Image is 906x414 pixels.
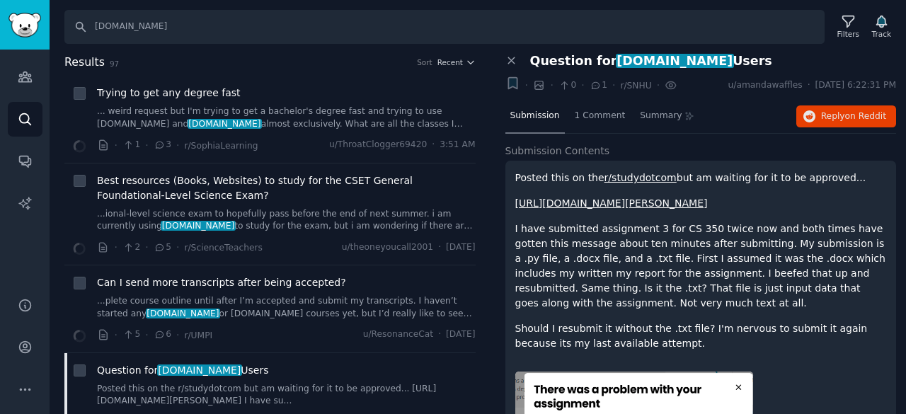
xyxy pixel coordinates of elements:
[115,138,117,153] span: ·
[505,144,610,159] span: Submission Contents
[612,78,615,93] span: ·
[122,328,140,341] span: 5
[97,295,476,320] a: ...plete course outline until after I’m accepted and submit my transcripts. I haven’t started any...
[872,29,891,39] div: Track
[604,172,677,183] a: r/studydotcom
[157,364,242,376] span: [DOMAIN_NAME]
[616,54,734,68] span: [DOMAIN_NAME]
[115,240,117,255] span: ·
[437,57,463,67] span: Recent
[176,240,179,255] span: ·
[845,111,886,121] span: on Reddit
[821,110,886,123] span: Reply
[657,78,660,93] span: ·
[620,81,651,91] span: r/SNHU
[161,221,236,231] span: [DOMAIN_NAME]
[64,54,105,71] span: Results
[342,241,434,254] span: u/theoneyoucall2001
[176,138,179,153] span: ·
[145,240,148,255] span: ·
[728,79,803,92] span: u/amandawaffles
[808,79,810,92] span: ·
[530,54,772,69] span: Question for Users
[417,57,432,67] div: Sort
[154,328,171,341] span: 6
[446,328,475,341] span: [DATE]
[550,78,553,93] span: ·
[154,139,171,151] span: 3
[122,241,140,254] span: 2
[575,110,626,122] span: 1 Comment
[590,79,607,92] span: 1
[64,10,825,44] input: Search Keyword
[363,328,433,341] span: u/ResonanceCat
[145,328,148,343] span: ·
[558,79,576,92] span: 0
[146,309,221,318] span: [DOMAIN_NAME]
[515,197,708,209] a: [URL][DOMAIN_NAME][PERSON_NAME]
[515,222,887,311] p: I have submitted assignment 3 for CS 350 twice now and both times have gotten this message about ...
[515,171,887,185] p: Posted this on the but am waiting for it to be approved...
[122,139,140,151] span: 1
[97,208,476,233] a: ...ional-level science exam to hopefully pass before the end of next summer. i am currently using...
[97,173,476,203] a: Best resources (Books, Websites) to study for the CSET General Foundational-Level Science Exam?
[837,29,859,39] div: Filters
[97,363,269,378] span: Question for Users
[97,275,346,290] a: Can I send more transcripts after being accepted?
[184,141,258,151] span: r/SophiaLearning
[867,12,896,42] button: Track
[97,105,476,130] a: ... weird request but I'm trying to get a bachelor's degree fast and trying to use [DOMAIN_NAME] ...
[815,79,896,92] span: [DATE] 6:22:31 PM
[188,119,263,129] span: [DOMAIN_NAME]
[8,13,41,38] img: GummySearch logo
[440,139,475,151] span: 3:51 AM
[438,328,441,341] span: ·
[97,383,476,408] a: Posted this on the r/studydotcom but am waiting for it to be approved... [URL][DOMAIN_NAME][PERSO...
[510,110,560,122] span: Submission
[110,59,119,68] span: 97
[145,138,148,153] span: ·
[432,139,435,151] span: ·
[515,321,887,351] p: Should I resubmit it without the .txt file? I'm nervous to submit it again because its my last av...
[446,241,475,254] span: [DATE]
[796,105,896,128] button: Replyon Reddit
[581,78,584,93] span: ·
[184,330,212,340] span: r/UMPI
[525,78,528,93] span: ·
[329,139,427,151] span: u/ThroatClogger69420
[437,57,476,67] button: Recent
[115,328,117,343] span: ·
[97,363,269,378] a: Question for[DOMAIN_NAME]Users
[154,241,171,254] span: 5
[176,328,179,343] span: ·
[97,86,241,100] a: Trying to get any degree fast
[640,110,682,122] span: Summary
[184,243,263,253] span: r/ScienceTeachers
[438,241,441,254] span: ·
